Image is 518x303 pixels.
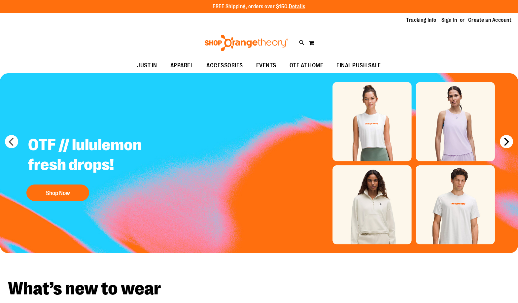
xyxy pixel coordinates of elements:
a: Details [289,4,305,10]
a: Sign In [441,17,457,24]
a: OTF // lululemon fresh drops! Shop Now [23,130,187,204]
a: EVENTS [250,58,283,73]
h2: What’s new to wear [8,280,510,298]
a: JUST IN [130,58,164,73]
button: prev [5,135,18,148]
span: FINAL PUSH SALE [336,58,381,73]
span: EVENTS [256,58,276,73]
a: OTF AT HOME [283,58,330,73]
p: FREE Shipping, orders over $150. [213,3,305,11]
a: FINAL PUSH SALE [330,58,388,73]
button: next [500,135,513,148]
a: Tracking Info [406,17,436,24]
span: APPAREL [170,58,193,73]
a: APPAREL [164,58,200,73]
img: Shop Orangetheory [204,35,289,51]
a: Create an Account [468,17,512,24]
a: ACCESSORIES [200,58,250,73]
button: Shop Now [26,185,89,201]
span: ACCESSORIES [206,58,243,73]
span: JUST IN [137,58,157,73]
h2: OTF // lululemon fresh drops! [23,130,187,181]
span: OTF AT HOME [290,58,324,73]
